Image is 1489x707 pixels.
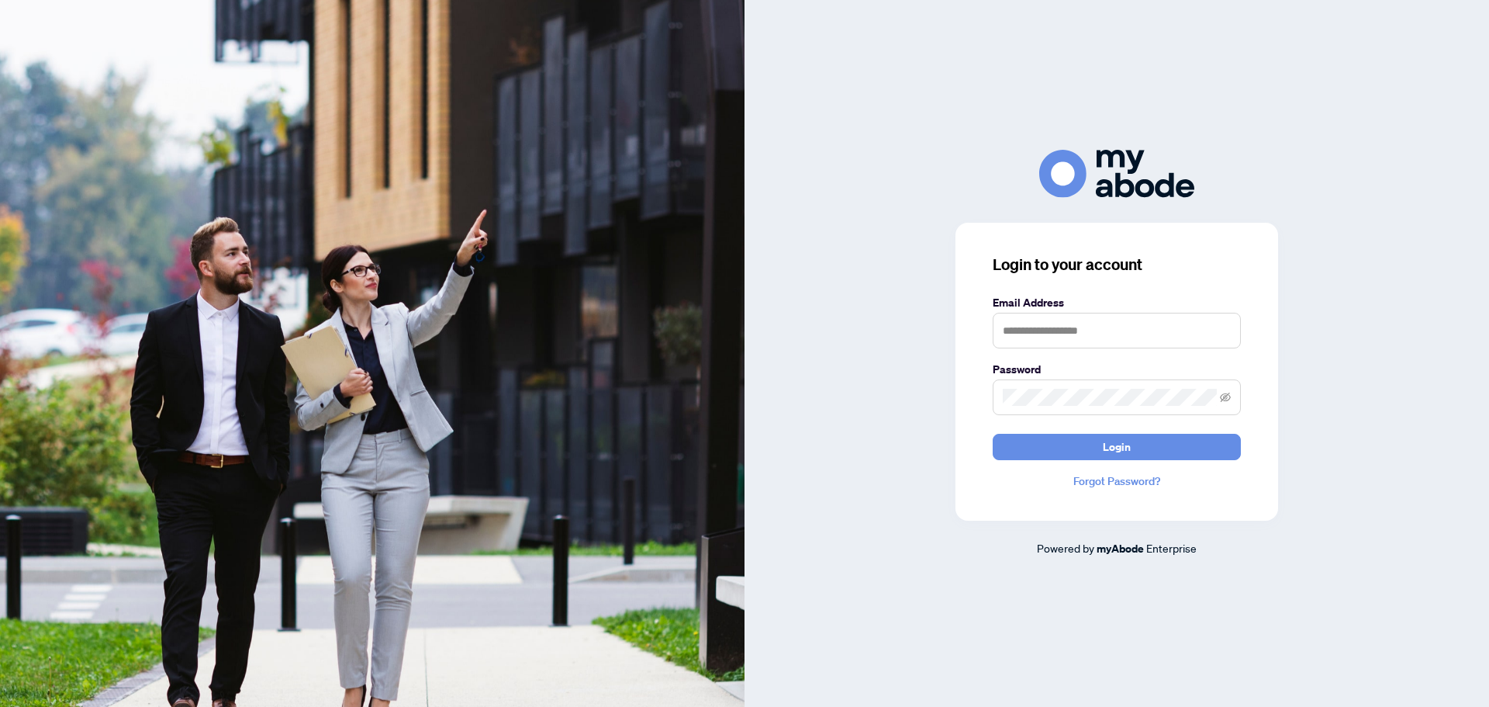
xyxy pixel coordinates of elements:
[1146,541,1197,555] span: Enterprise
[993,434,1241,460] button: Login
[993,473,1241,490] a: Forgot Password?
[1103,435,1131,459] span: Login
[993,254,1241,276] h3: Login to your account
[1039,150,1194,197] img: ma-logo
[1037,541,1094,555] span: Powered by
[1097,540,1144,557] a: myAbode
[993,361,1241,378] label: Password
[993,294,1241,311] label: Email Address
[1220,392,1231,403] span: eye-invisible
